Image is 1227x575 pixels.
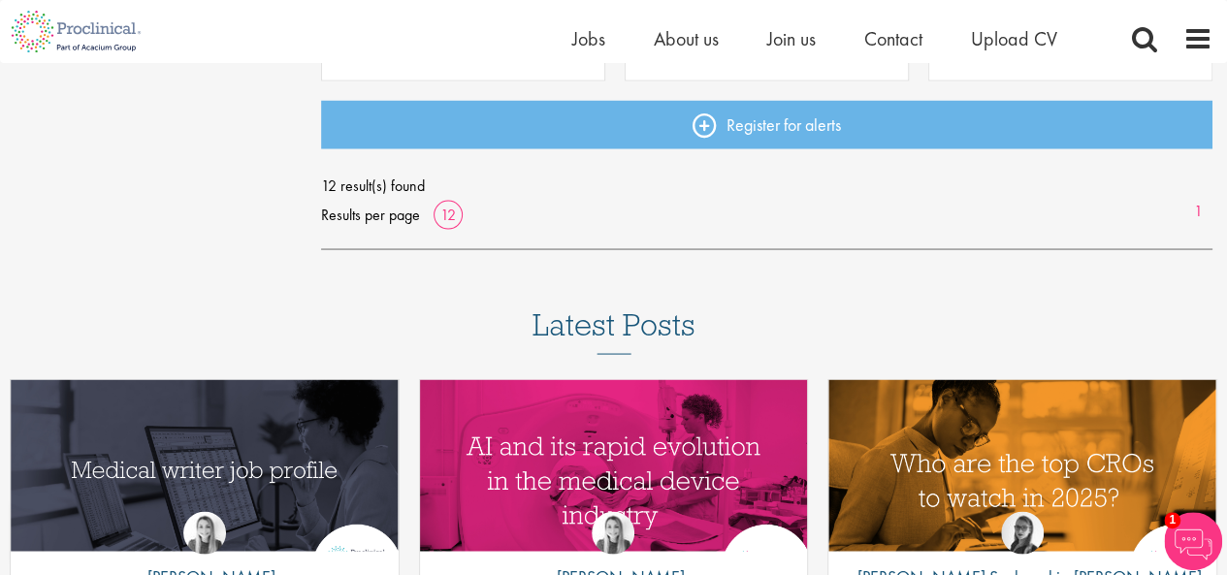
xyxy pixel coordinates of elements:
[971,26,1057,51] a: Upload CV
[321,200,420,229] span: Results per page
[11,379,399,551] a: Link to a post
[321,100,1212,148] a: Register for alerts
[1164,512,1180,528] span: 1
[592,511,634,554] img: Hannah Burke
[828,379,1216,551] a: Link to a post
[183,511,226,554] img: Hannah Burke
[420,379,808,551] a: Link to a post
[767,26,816,51] a: Join us
[864,26,922,51] a: Contact
[654,26,719,51] a: About us
[1001,511,1044,554] img: Theodora Savlovschi - Wicks
[321,171,1212,200] span: 12 result(s) found
[572,26,605,51] a: Jobs
[434,204,463,224] a: 12
[1164,512,1222,570] img: Chatbot
[533,307,695,354] h3: Latest Posts
[1184,200,1212,222] a: 1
